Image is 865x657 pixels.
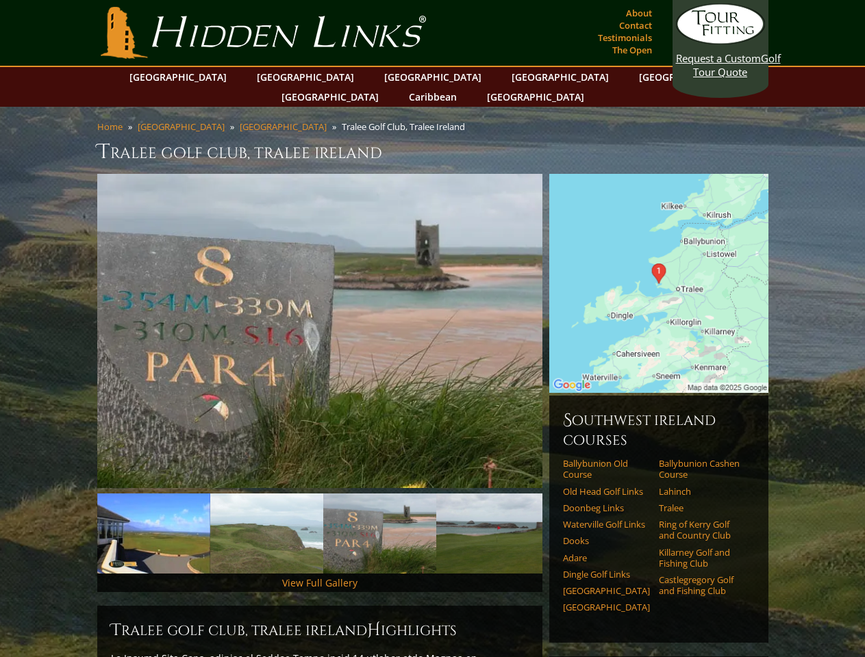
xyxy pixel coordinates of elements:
a: [GEOGRAPHIC_DATA] [138,120,225,133]
h6: Southwest Ireland Courses [563,409,755,450]
a: Home [97,120,123,133]
a: [GEOGRAPHIC_DATA] [240,120,327,133]
a: Ring of Kerry Golf and Country Club [659,519,746,541]
a: Waterville Golf Links [563,519,650,530]
a: Contact [616,16,655,35]
a: Castlegregory Golf and Fishing Club [659,574,746,597]
a: [GEOGRAPHIC_DATA] [480,87,591,107]
h1: Tralee Golf Club, Tralee Ireland [97,138,768,166]
a: [GEOGRAPHIC_DATA] [632,67,743,87]
a: [GEOGRAPHIC_DATA] [377,67,488,87]
a: View Full Gallery [282,576,358,589]
a: [GEOGRAPHIC_DATA] [275,87,386,107]
a: Caribbean [402,87,464,107]
li: Tralee Golf Club, Tralee Ireland [342,120,471,133]
a: [GEOGRAPHIC_DATA] [505,67,616,87]
a: [GEOGRAPHIC_DATA] [563,602,650,613]
a: Testimonials [594,28,655,47]
a: [GEOGRAPHIC_DATA] [250,67,361,87]
a: Request a CustomGolf Tour Quote [676,3,765,79]
span: Request a Custom [676,51,761,65]
h2: Tralee Golf Club, Tralee Ireland ighlights [111,619,529,641]
a: Old Head Golf Links [563,486,650,497]
a: Doonbeg Links [563,502,650,513]
a: [GEOGRAPHIC_DATA] [563,585,650,596]
a: About [623,3,655,23]
a: [GEOGRAPHIC_DATA] [123,67,234,87]
a: Dooks [563,535,650,546]
span: H [367,619,381,641]
a: The Open [609,40,655,60]
a: Dingle Golf Links [563,569,650,580]
a: Ballybunion Cashen Course [659,458,746,480]
a: Lahinch [659,486,746,497]
a: Tralee [659,502,746,513]
a: Ballybunion Old Course [563,458,650,480]
a: Killarney Golf and Fishing Club [659,547,746,569]
img: Google Map of Tralee Golf Club, Kerry, Ireland [549,174,768,393]
a: Adare [563,552,650,563]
